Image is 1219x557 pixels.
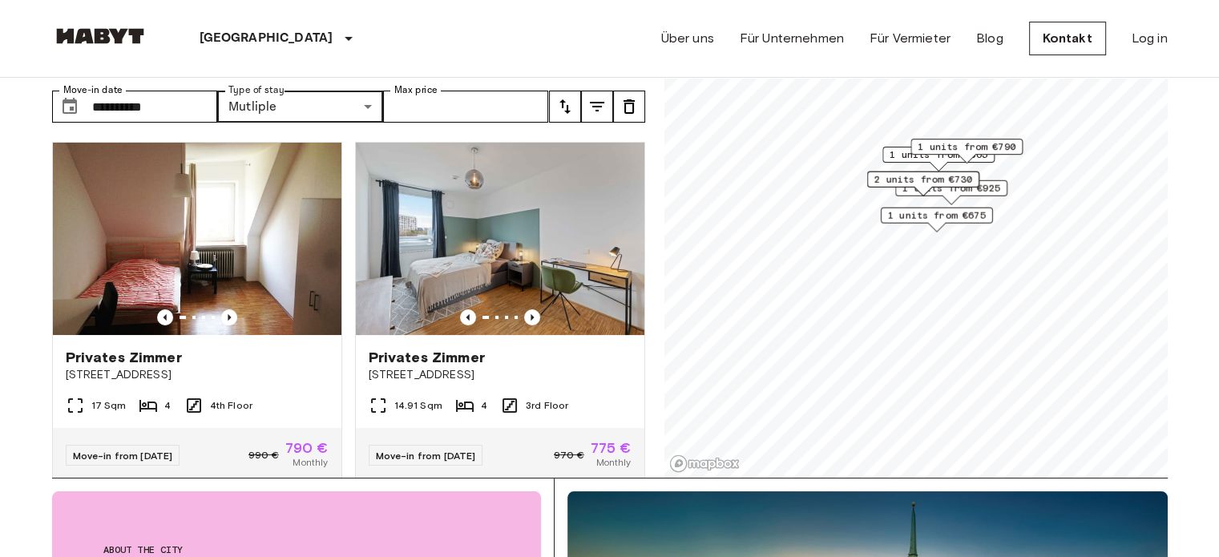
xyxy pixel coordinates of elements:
[866,172,979,196] div: Map marker
[874,172,971,187] span: 2 units from €730
[902,181,999,196] span: 1 units from €925
[591,441,632,455] span: 775 €
[661,29,714,48] a: Über uns
[1132,29,1168,48] a: Log in
[870,29,951,48] a: Für Vermieter
[369,367,632,383] span: [STREET_ADDRESS]
[52,28,148,44] img: Habyt
[293,455,328,470] span: Monthly
[53,143,341,335] img: Marketing picture of unit DE-02-001-03M
[356,143,644,335] img: Marketing picture of unit DE-02-019-002-04HF
[73,450,173,462] span: Move-in from [DATE]
[394,83,438,97] label: Max price
[248,448,279,462] span: 990 €
[894,180,1007,205] div: Map marker
[355,142,645,483] a: Marketing picture of unit DE-02-019-002-04HFPrevious imagePrevious imagePrivates Zimmer[STREET_AD...
[524,309,540,325] button: Previous image
[1029,22,1106,55] a: Kontakt
[228,83,285,97] label: Type of stay
[54,91,86,123] button: Choose date, selected date is 30 Sep 2025
[52,142,342,483] a: Marketing picture of unit DE-02-001-03MPrevious imagePrevious imagePrivates Zimmer[STREET_ADDRESS...
[394,398,442,413] span: 14.91 Sqm
[549,91,581,123] button: tune
[595,455,631,470] span: Monthly
[157,309,173,325] button: Previous image
[91,398,127,413] span: 17 Sqm
[376,450,476,462] span: Move-in from [DATE]
[740,29,844,48] a: Für Unternehmen
[66,367,329,383] span: [STREET_ADDRESS]
[460,309,476,325] button: Previous image
[66,348,182,367] span: Privates Zimmer
[221,309,237,325] button: Previous image
[890,147,987,162] span: 1 units from €865
[210,398,252,413] span: 4th Floor
[880,208,992,232] div: Map marker
[369,348,485,367] span: Privates Zimmer
[669,454,740,473] a: Mapbox logo
[581,91,613,123] button: tune
[554,448,584,462] span: 970 €
[887,208,985,223] span: 1 units from €675
[217,91,383,123] div: Mutliple
[481,398,487,413] span: 4
[285,441,329,455] span: 790 €
[976,29,1003,48] a: Blog
[910,139,1023,163] div: Map marker
[200,29,333,48] p: [GEOGRAPHIC_DATA]
[63,83,123,97] label: Move-in date
[164,398,171,413] span: 4
[882,147,995,172] div: Map marker
[613,91,645,123] button: tune
[918,139,1015,154] span: 1 units from €790
[103,543,490,557] span: About the city
[526,398,568,413] span: 3rd Floor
